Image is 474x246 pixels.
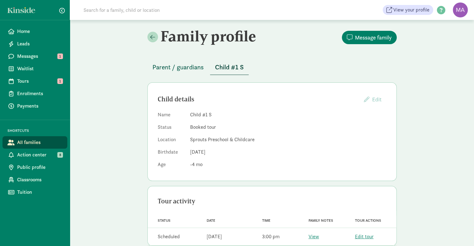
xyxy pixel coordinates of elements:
[355,218,381,223] span: Tour actions
[2,136,67,149] a: All families
[147,27,271,45] h2: Family profile
[158,233,180,240] div: Scheduled
[262,218,271,223] span: Time
[210,60,249,75] button: Child #1 S
[190,149,205,155] span: [DATE]
[2,63,67,75] a: Waitlist
[190,123,386,131] dd: Booked tour
[57,53,63,59] span: 1
[190,111,386,118] dd: Child #1 S
[355,33,392,42] span: Message family
[17,77,62,85] span: Tours
[17,176,62,183] span: Classrooms
[2,25,67,38] a: Home
[158,161,185,171] dt: Age
[215,62,244,72] span: Child #1 S
[206,233,222,240] div: [DATE]
[17,53,62,60] span: Messages
[190,136,386,143] dd: Sprouts Preschool & Childcare
[158,111,185,121] dt: Name
[17,65,62,72] span: Waitlist
[2,50,67,63] a: Messages 1
[17,90,62,97] span: Enrollments
[17,40,62,48] span: Leads
[17,188,62,196] span: Tuition
[17,164,62,171] span: Public profile
[372,96,381,103] span: Edit
[393,6,429,14] span: View your profile
[158,123,185,133] dt: Status
[158,94,359,104] div: Child details
[309,233,319,240] a: View
[17,151,62,159] span: Action center
[152,62,204,72] span: Parent / guardians
[2,149,67,161] a: Action center 8
[262,233,280,240] div: 3:00 pm
[2,174,67,186] a: Classrooms
[17,139,62,146] span: All families
[355,233,374,240] a: Edit tour
[2,161,67,174] a: Public profile
[158,196,386,206] div: Tour activity
[2,87,67,100] a: Enrollments
[17,102,62,110] span: Payments
[2,75,67,87] a: Tours 1
[359,93,386,106] button: Edit
[2,38,67,50] a: Leads
[443,216,474,246] iframe: Chat Widget
[383,5,433,15] a: View your profile
[80,4,255,16] input: Search for a family, child or location
[206,218,215,223] span: Date
[147,64,209,71] a: Parent / guardians
[210,64,249,71] a: Child #1 S
[158,136,185,146] dt: Location
[17,28,62,35] span: Home
[147,60,209,75] button: Parent / guardians
[342,31,397,44] button: Message family
[2,186,67,198] a: Tuition
[190,161,203,168] span: -4
[57,152,63,158] span: 8
[57,78,63,84] span: 1
[158,148,185,158] dt: Birthdate
[309,218,333,223] span: Family notes
[158,218,170,223] span: Status
[2,100,67,112] a: Payments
